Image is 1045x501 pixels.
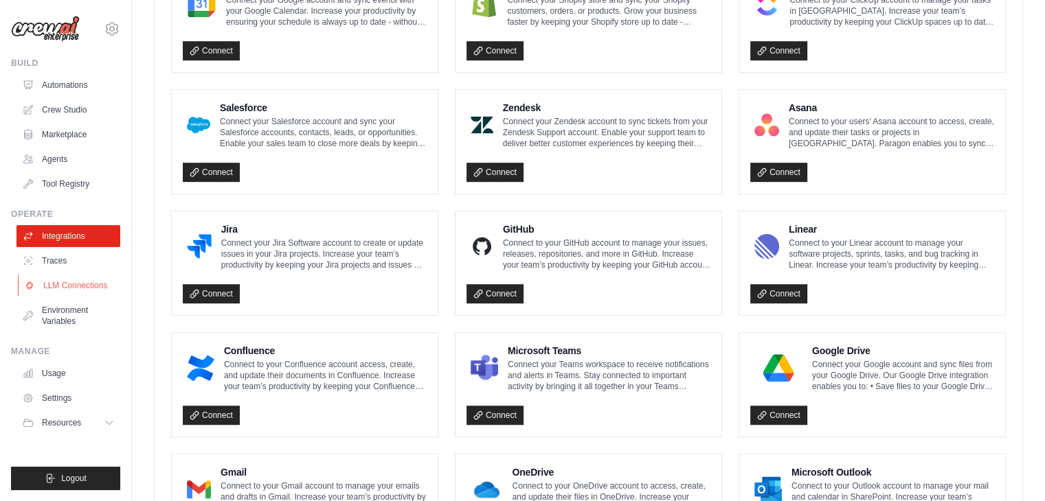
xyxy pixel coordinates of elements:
h4: Google Drive [812,344,994,358]
a: Environment Variables [16,299,120,332]
img: Linear Logo [754,233,779,260]
span: Resources [42,417,81,428]
a: Settings [16,387,120,409]
img: Logo [11,16,80,42]
p: Connect to your Linear account to manage your software projects, sprints, tasks, and bug tracking... [789,237,994,270]
img: GitHub Logo [471,233,493,260]
img: Confluence Logo [187,354,214,382]
p: Connect your Teams workspace to receive notifications and alerts in Teams. Stay connected to impo... [508,359,710,392]
h4: Confluence [224,344,427,358]
a: Connect [467,41,524,60]
img: Salesforce Logo [187,111,210,139]
p: Connect to your users’ Asana account to access, create, and update their tasks or projects in [GE... [789,116,994,149]
p: Connect your Google account and sync files from your Google Drive. Our Google Drive integration e... [812,359,994,392]
a: Connect [183,163,240,182]
div: Operate [11,209,120,220]
p: Connect your Zendesk account to sync tickets from your Zendesk Support account. Enable your suppo... [503,116,710,149]
a: Agents [16,148,120,170]
a: Connect [183,284,240,303]
img: Jira Logo [187,233,212,260]
a: Connect [467,163,524,182]
h4: Microsoft Outlook [791,465,994,479]
img: Zendesk Logo [471,111,493,139]
a: Connect [183,41,240,60]
a: Connect [750,41,807,60]
a: Automations [16,74,120,96]
a: Connect [750,163,807,182]
h4: Jira [221,222,427,236]
p: Connect your Salesforce account and sync your Salesforce accounts, contacts, leads, or opportunit... [220,116,427,149]
a: LLM Connections [18,275,122,296]
h4: Gmail [221,465,427,479]
h4: Microsoft Teams [508,344,710,358]
img: Google Drive Logo [754,354,802,382]
a: Traces [16,250,120,272]
a: Connect [467,406,524,425]
span: Logout [61,473,87,484]
button: Resources [16,412,120,434]
a: Tool Registry [16,173,120,195]
p: Connect to your Confluence account access, create, and update their documents in Confluence. Incr... [224,359,427,392]
p: Connect to your GitHub account to manage your issues, releases, repositories, and more in GitHub.... [503,237,710,270]
button: Logout [11,467,120,490]
h4: Salesforce [220,101,427,115]
a: Marketplace [16,124,120,145]
a: Crew Studio [16,99,120,121]
a: Connect [183,406,240,425]
img: Microsoft Teams Logo [471,354,498,382]
h4: Zendesk [503,101,710,115]
div: Build [11,58,120,69]
p: Connect your Jira Software account to create or update issues in your Jira projects. Increase you... [221,237,427,270]
h4: Linear [789,222,994,236]
img: Asana Logo [754,111,779,139]
h4: GitHub [503,222,710,236]
a: Connect [467,284,524,303]
h4: OneDrive [513,465,711,479]
a: Integrations [16,225,120,247]
a: Connect [750,406,807,425]
a: Connect [750,284,807,303]
a: Usage [16,362,120,384]
h4: Asana [789,101,994,115]
div: Manage [11,346,120,357]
